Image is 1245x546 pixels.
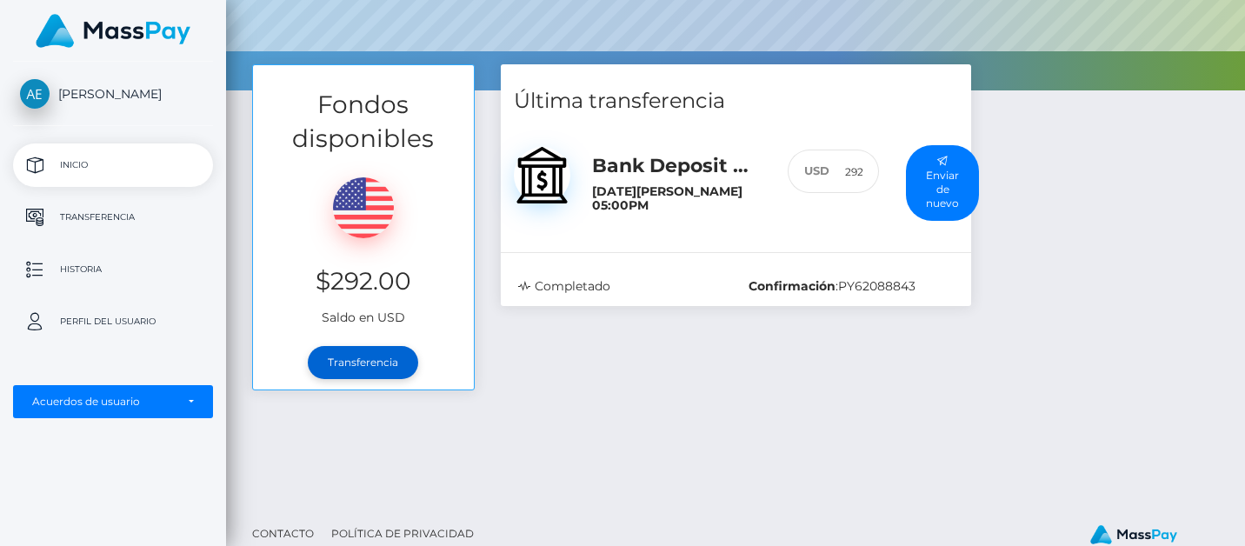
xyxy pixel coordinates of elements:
[308,346,418,379] a: Transferencia
[749,278,836,294] b: Confirmación
[592,153,762,180] h5: Bank Deposit / MXN
[838,278,915,294] span: PY62088843
[20,256,206,283] p: Historia
[36,14,190,48] img: MassPay
[592,184,762,214] h6: [DATE][PERSON_NAME] 05:00PM
[13,86,213,102] span: [PERSON_NAME]
[505,277,736,296] div: Completado
[32,395,175,409] div: Acuerdos de usuario
[13,300,213,343] a: Perfil del usuario
[906,145,979,221] button: Enviar de nuevo
[514,86,958,117] h4: Última transferencia
[20,152,206,178] p: Inicio
[1090,525,1177,544] img: MassPay
[736,277,967,296] div: :
[514,147,570,203] img: bank.svg
[253,156,474,336] div: Saldo en USD
[829,150,879,194] input: 292.00
[20,204,206,230] p: Transferencia
[20,309,206,335] p: Perfil del usuario
[333,177,394,238] img: USD.png
[266,264,461,298] h3: $292.00
[13,385,213,418] button: Acuerdos de usuario
[13,143,213,187] a: Inicio
[13,196,213,239] a: Transferencia
[253,88,474,156] h3: Fondos disponibles
[788,150,829,194] div: USD
[13,248,213,291] a: Historia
